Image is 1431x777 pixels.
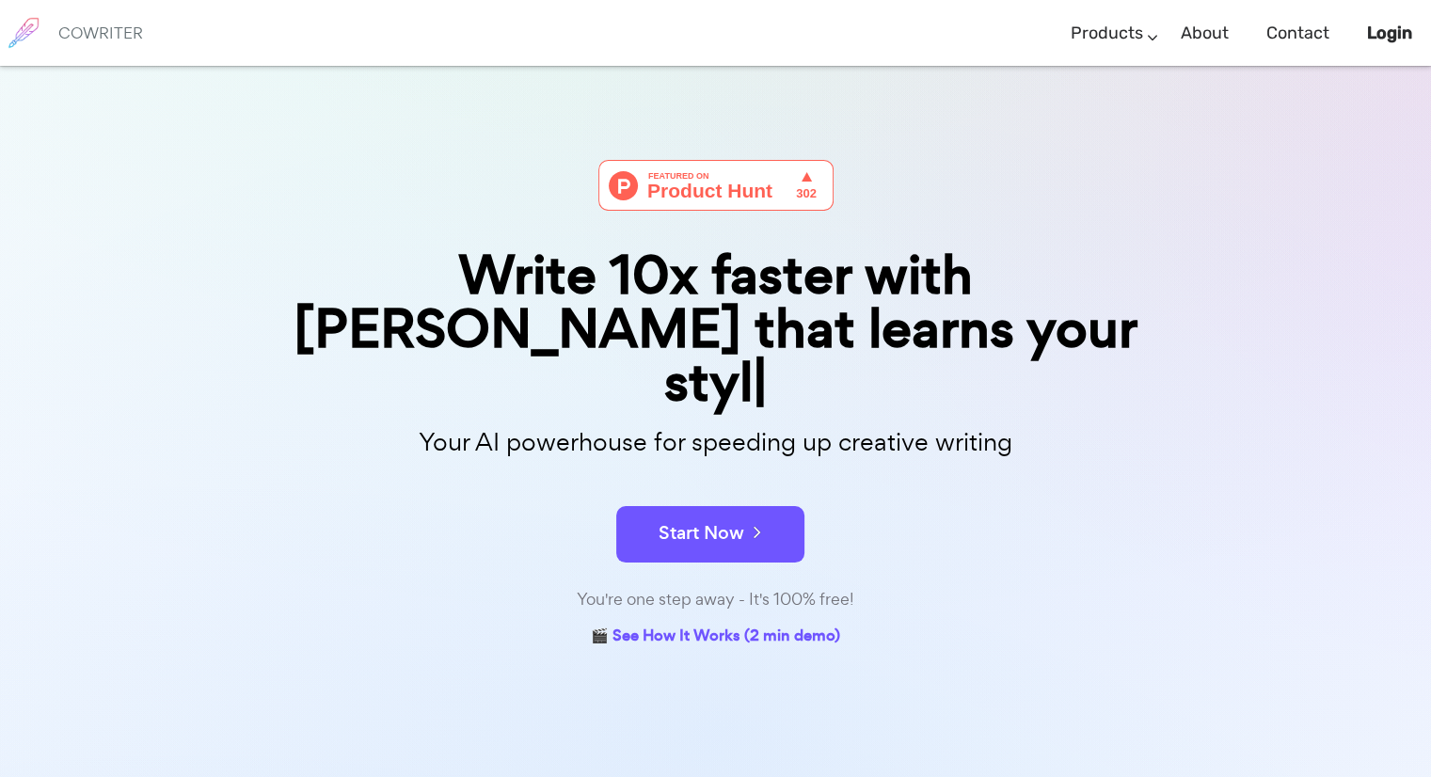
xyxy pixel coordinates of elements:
[1181,6,1229,61] a: About
[58,24,143,41] h6: COWRITER
[246,422,1186,463] p: Your AI powerhouse for speeding up creative writing
[1071,6,1143,61] a: Products
[598,160,834,211] img: Cowriter - Your AI buddy for speeding up creative writing | Product Hunt
[1367,23,1412,43] b: Login
[616,506,804,563] button: Start Now
[246,586,1186,613] div: You're one step away - It's 100% free!
[1367,6,1412,61] a: Login
[591,623,840,652] a: 🎬 See How It Works (2 min demo)
[246,248,1186,410] div: Write 10x faster with [PERSON_NAME] that learns your styl
[1266,6,1329,61] a: Contact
